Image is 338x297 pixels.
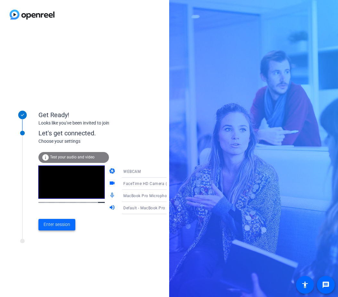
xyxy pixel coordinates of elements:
[38,219,75,230] button: Enter session
[42,154,49,161] mat-icon: info
[322,281,330,289] mat-icon: message
[109,168,117,175] mat-icon: camera
[38,120,167,126] div: Looks like you've been invited to join
[123,169,141,174] span: WEBCAM
[109,180,117,188] mat-icon: videocam
[123,181,189,186] span: FaceTime HD Camera (3A71:F4B5)
[123,193,189,198] span: MacBook Pro Microphone (Built-in)
[123,205,201,210] span: Default - MacBook Pro Speakers (Built-in)
[301,281,309,289] mat-icon: accessibility
[38,110,167,120] div: Get Ready!
[109,192,117,200] mat-icon: mic_none
[44,221,70,228] span: Enter session
[50,155,95,159] span: Test your audio and video
[109,204,117,212] mat-icon: volume_up
[38,128,180,138] div: Let's get connected.
[38,138,180,145] div: Choose your settings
